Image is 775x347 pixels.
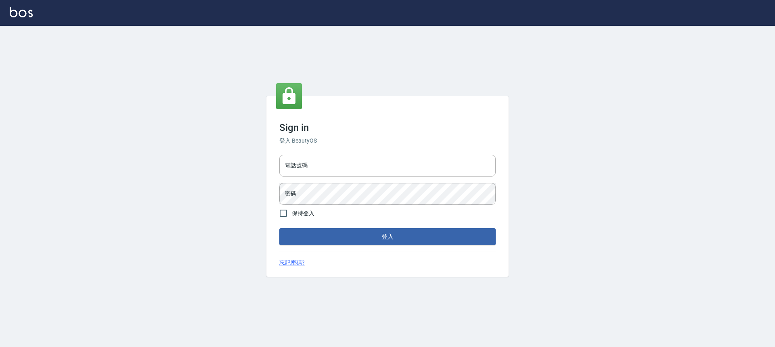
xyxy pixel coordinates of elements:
[279,259,305,267] a: 忘記密碼?
[292,209,314,218] span: 保持登入
[279,137,496,145] h6: 登入 BeautyOS
[10,7,33,17] img: Logo
[279,122,496,133] h3: Sign in
[279,228,496,245] button: 登入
